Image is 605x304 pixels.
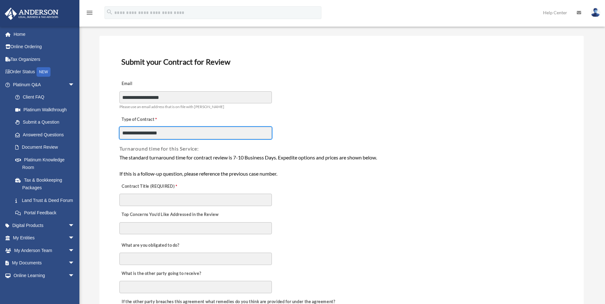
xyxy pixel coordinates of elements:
[9,194,84,207] a: Land Trust & Deed Forum
[9,153,84,174] a: Platinum Knowledge Room
[9,103,84,116] a: Platinum Walkthrough
[4,66,84,79] a: Order StatusNEW
[68,257,81,270] span: arrow_drop_down
[4,78,84,91] a: Platinum Q&Aarrow_drop_down
[119,55,564,68] h3: Submit your Contract for Review
[4,41,84,53] a: Online Ordering
[68,78,81,91] span: arrow_drop_down
[591,8,600,17] img: User Pic
[68,269,81,282] span: arrow_drop_down
[9,207,84,219] a: Portal Feedback
[4,282,84,294] a: Billingarrow_drop_down
[119,80,183,88] label: Email
[119,104,224,109] span: Please use an email address that is on file with [PERSON_NAME]
[68,232,81,245] span: arrow_drop_down
[68,219,81,232] span: arrow_drop_down
[106,9,113,16] i: search
[119,115,183,124] label: Type of Contract
[4,28,84,41] a: Home
[119,182,183,191] label: Contract Title (REQUIRED)
[3,8,60,20] img: Anderson Advisors Platinum Portal
[119,269,203,278] label: What is the other party going to receive?
[9,116,84,129] a: Submit a Question
[4,53,84,66] a: Tax Organizers
[68,282,81,295] span: arrow_drop_down
[4,219,84,232] a: Digital Productsarrow_drop_down
[86,11,93,16] a: menu
[68,244,81,257] span: arrow_drop_down
[9,91,84,104] a: Client FAQ
[37,67,50,77] div: NEW
[9,128,84,141] a: Answered Questions
[119,146,199,152] span: Turnaround time for this Service:
[119,241,183,250] label: What are you obligated to do?
[9,174,84,194] a: Tax & Bookkeeping Packages
[86,9,93,16] i: menu
[4,244,84,257] a: My Anderson Teamarrow_drop_down
[4,257,84,269] a: My Documentsarrow_drop_down
[9,141,81,154] a: Document Review
[119,153,564,178] div: The standard turnaround time for contract review is 7-10 Business Days. Expedite options and pric...
[119,210,220,219] label: Top Concerns You’d Like Addressed in the Review
[4,232,84,244] a: My Entitiesarrow_drop_down
[4,269,84,282] a: Online Learningarrow_drop_down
